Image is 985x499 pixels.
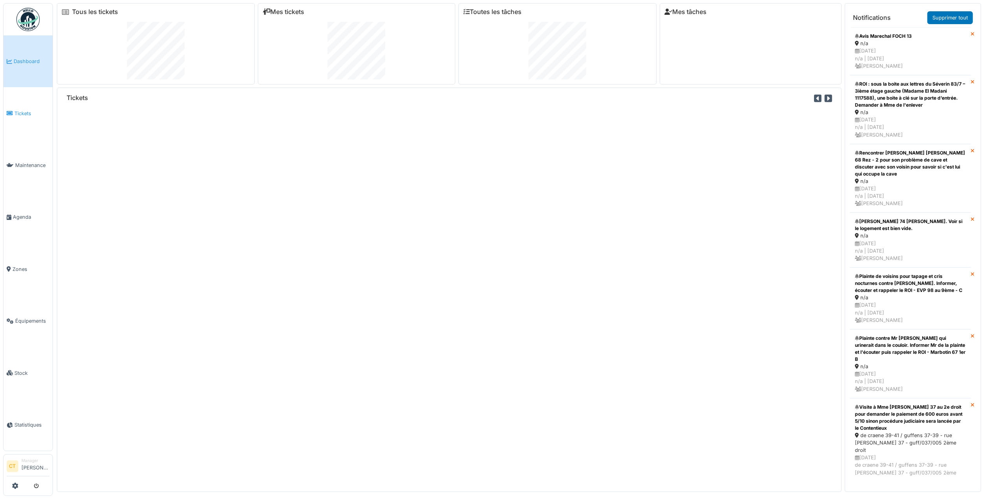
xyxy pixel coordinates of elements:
span: Équipements [15,317,49,325]
div: Visite à Mme [PERSON_NAME] 37 au 2e droit pour demander le paiement de 600 euros avant 5/10 sinon... [855,404,966,432]
a: ROI : sous la boite aux lettres du Séverin 83/7 – 3ième étage gauche (Madame El Madani 1117588), ... [850,75,971,144]
a: Zones [4,243,53,295]
a: Agenda [4,191,53,243]
span: Maintenance [15,162,49,169]
span: Tickets [14,110,49,117]
div: ROI : sous la boite aux lettres du Séverin 83/7 – 3ième étage gauche (Madame El Madani 1117588), ... [855,81,966,109]
h6: Tickets [67,94,88,102]
span: Statistiques [14,421,49,429]
a: Dashboard [4,35,53,87]
div: Manager [21,458,49,464]
a: Plainte de voisins pour tapage et cris nocturnes contre [PERSON_NAME]. Informer, écouter et rappe... [850,267,971,329]
a: Équipements [4,295,53,347]
div: n/a [855,232,966,239]
div: Plainte de voisins pour tapage et cris nocturnes contre [PERSON_NAME]. Informer, écouter et rappe... [855,273,966,294]
a: Tous les tickets [72,8,118,16]
li: CT [7,460,18,472]
a: Stock [4,347,53,399]
a: Rencontrer [PERSON_NAME] [PERSON_NAME] 68 Rez - 2 pour son problème de cave et discuter avec son ... [850,144,971,213]
a: [PERSON_NAME] 74 [PERSON_NAME]. Voir si le logement est bien vide. n/a [DATE]n/a | [DATE] [PERSON... [850,213,971,267]
a: Supprimer tout [927,11,973,24]
span: Zones [12,265,49,273]
div: Plainte contre Mr [PERSON_NAME] qui urinerait dans le couloir. Informer Mr de la plainte et l'éco... [855,335,966,363]
a: Mes tickets [263,8,305,16]
a: Toutes les tâches [463,8,522,16]
a: Maintenance [4,139,53,191]
div: [DATE] n/a | [DATE] [PERSON_NAME] [855,47,966,70]
a: Mes tâches [665,8,707,16]
a: Visite à Mme [PERSON_NAME] 37 au 2e droit pour demander le paiement de 600 euros avant 5/10 sinon... [850,398,971,497]
a: CT Manager[PERSON_NAME] [7,458,49,476]
a: Avis Marechal FOCH 13 n/a [DATE]n/a | [DATE] [PERSON_NAME] [850,27,971,75]
div: [DATE] n/a | [DATE] [PERSON_NAME] [855,370,966,393]
span: Agenda [13,213,49,221]
span: Dashboard [14,58,49,65]
div: de craene 39-41 / guffens 37-39 - rue [PERSON_NAME] 37 - guff/037/005 2ème droit [855,432,966,454]
h6: Notifications [853,14,891,21]
li: [PERSON_NAME] [21,458,49,474]
span: Stock [14,369,49,377]
div: [DATE] de craene 39-41 / guffens 37-39 - rue [PERSON_NAME] 37 - guff/037/005 2ème droit | [DATE] ... [855,454,966,491]
div: [DATE] n/a | [DATE] [PERSON_NAME] [855,240,966,262]
div: [PERSON_NAME] 74 [PERSON_NAME]. Voir si le logement est bien vide. [855,218,966,232]
div: [DATE] n/a | [DATE] [PERSON_NAME] [855,301,966,324]
div: n/a [855,109,966,116]
img: Badge_color-CXgf-gQk.svg [16,8,40,31]
div: n/a [855,294,966,301]
div: Avis Marechal FOCH 13 [855,33,966,40]
a: Plainte contre Mr [PERSON_NAME] qui urinerait dans le couloir. Informer Mr de la plainte et l'éco... [850,329,971,398]
div: Rencontrer [PERSON_NAME] [PERSON_NAME] 68 Rez - 2 pour son problème de cave et discuter avec son ... [855,149,966,177]
div: n/a [855,177,966,185]
a: Statistiques [4,399,53,451]
div: n/a [855,40,966,47]
div: [DATE] n/a | [DATE] [PERSON_NAME] [855,185,966,207]
a: Tickets [4,87,53,139]
div: n/a [855,363,966,370]
div: [DATE] n/a | [DATE] [PERSON_NAME] [855,116,966,139]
